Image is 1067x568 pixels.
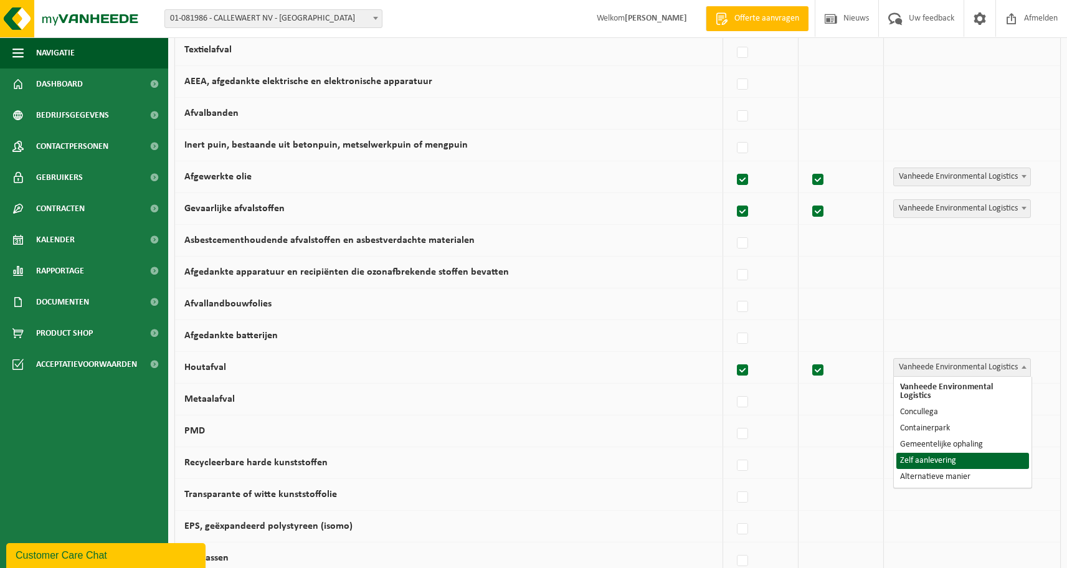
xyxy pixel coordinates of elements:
li: Concullega [896,404,1029,420]
span: Offerte aanvragen [731,12,802,25]
label: Textielafval [184,45,232,55]
li: Alternatieve manier [896,469,1029,485]
span: Dashboard [36,69,83,100]
strong: [PERSON_NAME] [625,14,687,23]
label: PMD [184,426,205,436]
label: Transparante of witte kunststoffolie [184,490,337,499]
label: Afvalbanden [184,108,239,118]
label: Houtafval [184,362,226,372]
li: Containerpark [896,420,1029,437]
label: Recycleerbare harde kunststoffen [184,458,328,468]
label: Afgedankte apparatuur en recipiënten die ozonafbrekende stoffen bevatten [184,267,509,277]
span: Gebruikers [36,162,83,193]
span: Vanheede Environmental Logistics [894,200,1030,217]
span: Bedrijfsgegevens [36,100,109,131]
span: Navigatie [36,37,75,69]
li: Zelf aanlevering [896,453,1029,469]
span: Vanheede Environmental Logistics [893,358,1031,377]
span: 01-081986 - CALLEWAERT NV - HARELBEKE [165,10,382,27]
li: Gemeentelijke ophaling [896,437,1029,453]
a: Offerte aanvragen [706,6,809,31]
span: Vanheede Environmental Logistics [893,168,1031,186]
label: Gevaarlijke afvalstoffen [184,204,285,214]
label: Afgewerkte olie [184,172,252,182]
span: 01-081986 - CALLEWAERT NV - HARELBEKE [164,9,382,28]
label: Asbestcementhoudende afvalstoffen en asbestverdachte materialen [184,235,475,245]
span: Vanheede Environmental Logistics [893,199,1031,218]
iframe: chat widget [6,541,208,568]
span: Vanheede Environmental Logistics [894,359,1030,376]
span: Rapportage [36,255,84,286]
label: Inert puin, bestaande uit betonpuin, metselwerkpuin of mengpuin [184,140,468,150]
span: Contracten [36,193,85,224]
span: Kalender [36,224,75,255]
label: Afvallandbouwfolies [184,299,272,309]
span: Contactpersonen [36,131,108,162]
label: Afgedankte batterijen [184,331,278,341]
span: Product Shop [36,318,93,349]
label: AEEA, afgedankte elektrische en elektronische apparatuur [184,77,432,87]
li: Vanheede Environmental Logistics [896,379,1029,404]
span: Documenten [36,286,89,318]
span: Acceptatievoorwaarden [36,349,137,380]
label: Metaalafval [184,394,235,404]
label: EPS, geëxpandeerd polystyreen (isomo) [184,521,353,531]
span: Vanheede Environmental Logistics [894,168,1030,186]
